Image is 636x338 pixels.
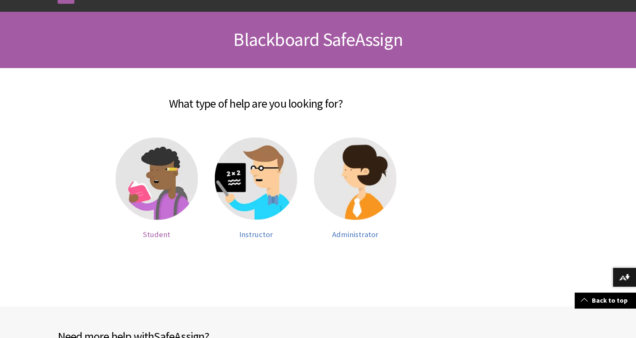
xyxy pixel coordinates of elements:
[58,84,454,112] h2: What type of help are you looking for?
[575,293,636,308] a: Back to top
[215,137,297,239] a: Instructor help Instructor
[116,137,198,239] a: Student help Student
[239,230,273,239] span: Instructor
[314,137,396,239] a: Administrator help Administrator
[143,230,170,239] span: Student
[116,137,198,220] img: Student help
[215,137,297,220] img: Instructor help
[314,137,396,220] img: Administrator help
[233,28,402,51] span: Blackboard SafeAssign
[332,230,378,239] span: Administrator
